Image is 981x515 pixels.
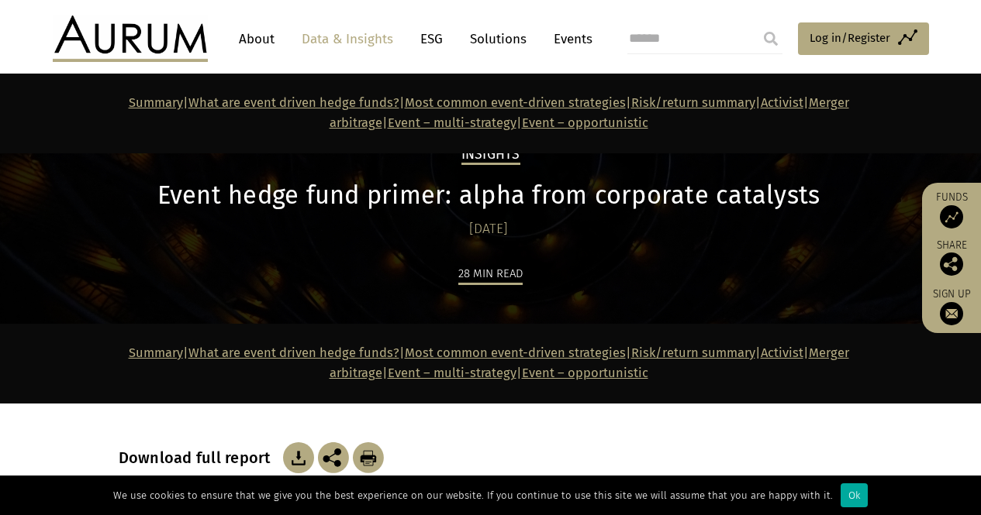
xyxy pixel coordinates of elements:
span: Log in/Register [810,29,890,47]
a: What are event driven hedge funds? [188,95,399,110]
a: Events [546,25,592,53]
a: Risk/return summary [631,345,755,360]
a: Funds [930,191,973,228]
a: What are event driven hedge funds? [188,345,399,360]
a: Activist [761,345,803,360]
a: Activist [761,95,803,110]
a: Event – multi-strategy [388,366,516,380]
a: Summary [129,95,183,110]
strong: | | | | | | | [129,345,849,380]
h1: Event hedge fund primer: alpha from corporate catalysts [119,180,859,211]
img: Aurum [53,15,208,62]
a: Most common event-driven strategies [405,345,626,360]
strong: | | | | | | | [129,95,849,130]
div: Share [930,240,973,276]
a: Event – multi-strategy [388,115,516,130]
a: Log in/Register [798,22,929,55]
a: ESG [413,25,451,53]
img: Sign up to our newsletter [940,302,963,325]
a: Summary [129,345,183,360]
div: 28 min read [458,264,523,285]
img: Share this post [318,442,349,473]
input: Submit [755,23,786,54]
a: Sign up [930,287,973,325]
img: Access Funds [940,205,963,228]
div: [DATE] [119,218,859,240]
div: Ok [841,483,868,507]
a: Data & Insights [294,25,401,53]
a: Event – opportunistic [522,366,648,380]
h2: Insights [461,146,520,165]
img: Share this post [940,252,963,276]
a: Solutions [462,25,534,53]
a: Event – opportunistic [522,115,648,130]
a: About [231,25,282,53]
a: Risk/return summary [631,95,755,110]
img: Download Article [353,442,384,473]
h3: Download full report [119,448,279,467]
img: Download Article [283,442,314,473]
a: Most common event-driven strategies [405,95,626,110]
